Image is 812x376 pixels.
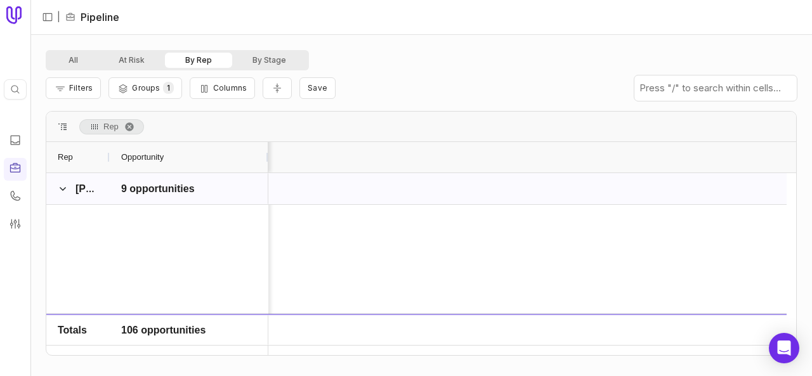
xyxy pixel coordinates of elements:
[46,77,101,99] button: Filter Pipeline
[58,150,73,165] span: Rep
[103,119,119,134] span: Rep
[108,77,181,99] button: Group Pipeline
[121,181,195,197] span: 9 opportunities
[769,333,799,363] div: Open Intercom Messenger
[65,10,119,25] li: Pipeline
[57,10,60,25] span: |
[634,75,797,101] input: Press "/" to search within cells...
[69,83,93,93] span: Filters
[299,77,336,99] button: Create a new saved view
[48,53,98,68] button: All
[79,119,144,134] span: Rep. Press ENTER to sort. Press DELETE to remove
[165,53,232,68] button: By Rep
[263,77,292,100] button: Collapse all rows
[121,150,164,165] span: Opportunity
[98,53,165,68] button: At Risk
[190,77,255,99] button: Columns
[163,82,174,94] span: 1
[308,83,327,93] span: Save
[75,183,160,194] span: [PERSON_NAME]
[232,53,306,68] button: By Stage
[132,83,160,93] span: Groups
[79,119,144,134] div: Row Groups
[38,8,57,27] button: Expand sidebar
[213,83,247,93] span: Columns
